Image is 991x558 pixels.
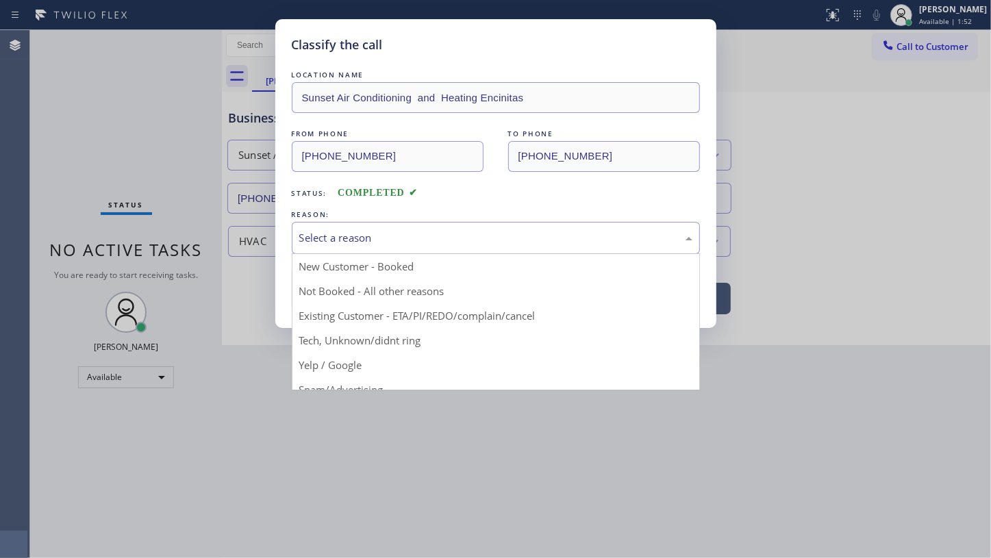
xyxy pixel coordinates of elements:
[292,36,383,54] h5: Classify the call
[292,127,484,141] div: FROM PHONE
[292,377,699,402] div: Spam/Advertising
[292,328,699,353] div: Tech, Unknown/didnt ring
[299,230,692,246] div: Select a reason
[292,141,484,172] input: From phone
[292,68,700,82] div: LOCATION NAME
[508,141,700,172] input: To phone
[292,279,699,303] div: Not Booked - All other reasons
[292,353,699,377] div: Yelp / Google
[292,254,699,279] div: New Customer - Booked
[292,207,700,222] div: REASON:
[292,188,327,198] span: Status:
[292,303,699,328] div: Existing Customer - ETA/PI/REDO/complain/cancel
[508,127,700,141] div: TO PHONE
[338,188,417,198] span: COMPLETED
